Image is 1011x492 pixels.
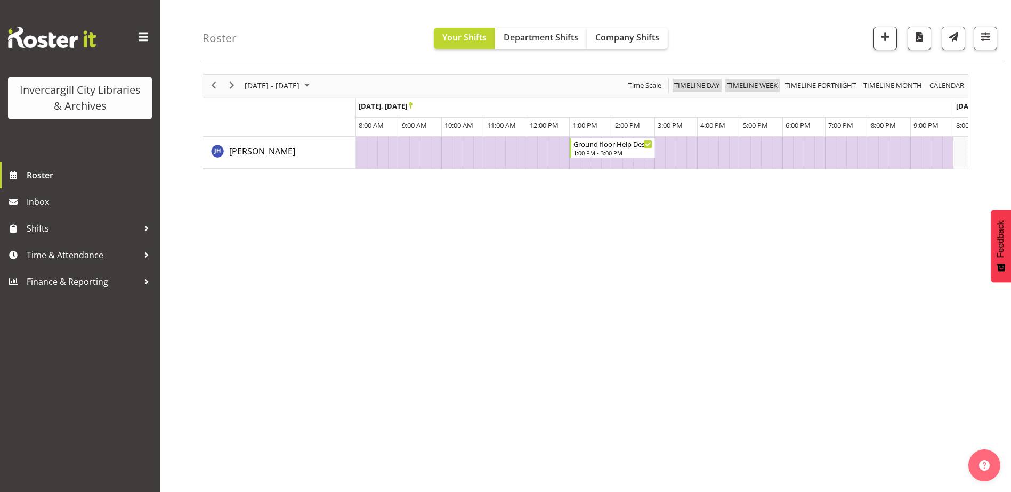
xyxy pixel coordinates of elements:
h4: Roster [203,32,237,44]
div: Jillian Hunter"s event - Ground floor Help Desk Begin From Monday, September 22, 2025 at 1:00:00 ... [570,138,655,158]
button: Feedback - Show survey [991,210,1011,282]
button: Your Shifts [434,28,495,49]
span: Shifts [27,220,139,236]
div: Ground floor Help Desk [573,138,652,149]
span: 8:00 PM [871,120,896,130]
span: 7:00 PM [828,120,853,130]
span: 8:00 AM [359,120,384,130]
span: 11:00 AM [487,120,516,130]
button: Timeline Day [673,79,722,92]
span: Timeline Fortnight [784,79,857,92]
button: Fortnight [783,79,858,92]
div: Timeline Week of September 22, 2025 [203,74,968,169]
span: Company Shifts [595,31,659,43]
button: Timeline Month [862,79,924,92]
div: previous period [205,75,223,97]
span: 2:00 PM [615,120,640,130]
button: Department Shifts [495,28,587,49]
span: Department Shifts [504,31,578,43]
button: Send a list of all shifts for the selected filtered period to all rostered employees. [942,27,965,50]
td: Jillian Hunter resource [203,137,356,169]
span: Feedback [996,220,1006,258]
span: 10:00 AM [444,120,473,130]
span: 1:00 PM [572,120,597,130]
span: Timeline Day [673,79,721,92]
span: [DATE], [DATE] [359,101,413,111]
span: [PERSON_NAME] [229,145,295,157]
img: Rosterit website logo [8,27,96,48]
span: 8:00 AM [956,120,981,130]
span: [DATE] - [DATE] [244,79,301,92]
div: next period [223,75,241,97]
button: Add a new shift [873,27,897,50]
button: Timeline Week [725,79,780,92]
span: 5:00 PM [743,120,768,130]
span: [DATE], [DATE] [956,101,1005,111]
span: Roster [27,167,155,183]
button: Company Shifts [587,28,668,49]
span: Your Shifts [442,31,487,43]
span: 12:00 PM [530,120,559,130]
div: Invercargill City Libraries & Archives [19,82,141,114]
span: 9:00 AM [402,120,427,130]
span: Timeline Month [862,79,923,92]
div: 1:00 PM - 3:00 PM [573,149,652,157]
button: Filter Shifts [974,27,997,50]
span: calendar [928,79,965,92]
button: Next [225,79,239,92]
span: Time Scale [627,79,662,92]
button: Month [928,79,966,92]
button: Time Scale [627,79,664,92]
span: Time & Attendance [27,247,139,263]
span: Timeline Week [726,79,779,92]
button: Download a PDF of the roster according to the set date range. [908,27,931,50]
button: September 2025 [243,79,314,92]
button: Previous [207,79,221,92]
a: [PERSON_NAME] [229,145,295,158]
img: help-xxl-2.png [979,460,990,471]
div: September 22 - 28, 2025 [241,75,316,97]
span: 4:00 PM [700,120,725,130]
span: Inbox [27,194,155,210]
span: 6:00 PM [786,120,811,130]
span: 3:00 PM [658,120,683,130]
span: Finance & Reporting [27,274,139,290]
span: 9:00 PM [913,120,939,130]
